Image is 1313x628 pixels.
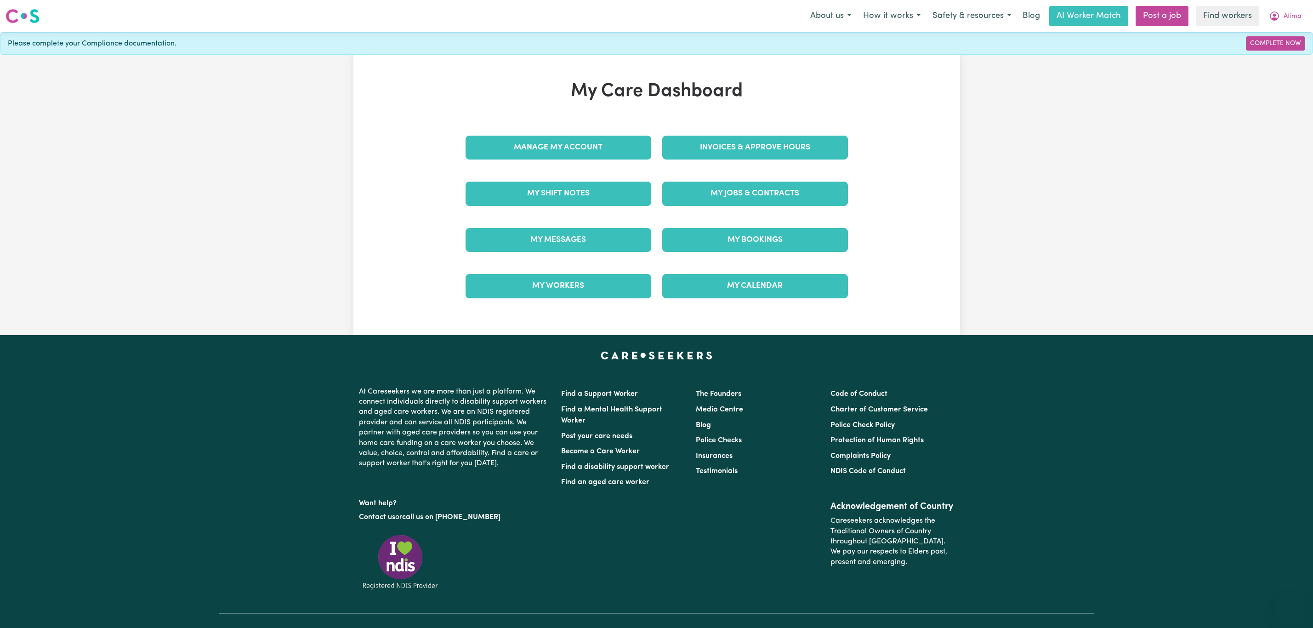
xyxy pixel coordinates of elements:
a: call us on [PHONE_NUMBER] [402,514,500,521]
a: My Jobs & Contracts [662,182,848,206]
button: How it works [857,6,926,26]
a: Careseekers home page [601,352,712,359]
a: My Bookings [662,228,848,252]
a: Post a job [1136,6,1188,26]
a: My Messages [466,228,651,252]
p: At Careseekers we are more than just a platform. We connect individuals directly to disability su... [359,383,550,473]
h1: My Care Dashboard [460,80,853,103]
button: My Account [1263,6,1307,26]
a: Blog [1017,6,1046,26]
a: AI Worker Match [1049,6,1128,26]
a: Complete Now [1246,36,1305,51]
a: Complaints Policy [830,452,891,460]
p: Careseekers acknowledges the Traditional Owners of Country throughout [GEOGRAPHIC_DATA]. We pay o... [830,512,954,571]
a: Find an aged care worker [561,479,649,486]
a: Careseekers logo [6,6,40,27]
h2: Acknowledgement of Country [830,501,954,512]
a: Find workers [1196,6,1259,26]
a: Police Check Policy [830,422,895,429]
a: Become a Care Worker [561,448,640,455]
a: NDIS Code of Conduct [830,468,906,475]
a: Police Checks [696,437,742,444]
a: Protection of Human Rights [830,437,924,444]
button: Safety & resources [926,6,1017,26]
a: Find a Support Worker [561,390,638,398]
a: Contact us [359,514,395,521]
a: My Shift Notes [466,182,651,206]
p: Want help? [359,495,550,508]
a: The Founders [696,390,741,398]
button: About us [804,6,857,26]
a: My Workers [466,274,651,298]
a: Invoices & Approve Hours [662,136,848,160]
a: Code of Conduct [830,390,887,398]
a: Post your care needs [561,433,632,440]
span: Please complete your Compliance documentation. [8,38,176,49]
iframe: Button to launch messaging window, conversation in progress [1276,591,1306,621]
a: Testimonials [696,468,738,475]
img: Registered NDIS provider [359,533,442,591]
a: Find a disability support worker [561,463,669,471]
span: Atima [1284,11,1302,22]
a: Insurances [696,452,733,460]
a: Find a Mental Health Support Worker [561,406,662,424]
img: Careseekers logo [6,8,40,24]
a: My Calendar [662,274,848,298]
a: Media Centre [696,406,743,413]
a: Charter of Customer Service [830,406,928,413]
p: or [359,508,550,526]
a: Blog [696,422,711,429]
a: Manage My Account [466,136,651,160]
